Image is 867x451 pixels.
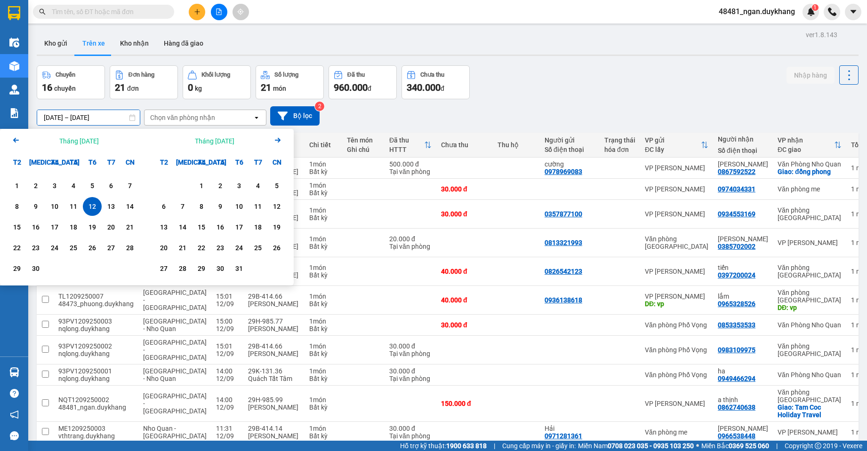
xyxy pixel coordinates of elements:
div: 28 [176,263,189,274]
div: T2 [154,153,173,172]
button: Kho gửi [37,32,75,55]
div: 15:00 [216,317,239,325]
b: GỬI : VP [PERSON_NAME] [12,68,102,115]
div: Choose Thứ Tư, tháng 09 17 2025. It's available. [45,218,64,237]
div: Văn phòng me [778,185,842,193]
button: Kho nhận [112,32,156,55]
div: T4 [45,153,64,172]
div: Số điện thoại [718,147,768,154]
span: 21 [115,82,125,93]
div: 29 [10,263,24,274]
div: Choose Thứ Hai, tháng 09 1 2025. It's available. [8,176,26,195]
svg: open [253,114,260,121]
div: Choose Thứ Hai, tháng 10 27 2025. It's available. [154,259,173,278]
div: Choose Chủ Nhật, tháng 10 5 2025. It's available. [267,176,286,195]
div: 26 [270,242,283,253]
div: 31 [233,263,246,274]
div: 4 [251,180,265,191]
div: 24 [233,242,246,253]
div: 15:01 [216,293,239,300]
div: 6 [104,180,118,191]
div: Choose Thứ Năm, tháng 09 4 2025. It's available. [64,176,83,195]
div: VP [PERSON_NAME] [645,293,708,300]
div: Choose Thứ Năm, tháng 10 16 2025. It's available. [211,218,230,237]
div: 1 [195,180,208,191]
button: Số lượng21món [256,65,324,99]
div: Choose Thứ Năm, tháng 09 11 2025. It's available. [64,197,83,216]
div: Người gửi [545,136,595,144]
div: T7 [102,153,120,172]
div: 4 [67,180,80,191]
span: 0 [188,82,193,93]
span: 1 [813,4,817,11]
div: Tại văn phòng [389,243,432,250]
div: Trạng thái [604,136,635,144]
div: 14 [123,201,136,212]
div: Choose Thứ Tư, tháng 09 24 2025. It's available. [45,238,64,257]
div: Choose Thứ Hai, tháng 10 13 2025. It's available. [154,218,173,237]
div: TL1209250007 [58,293,134,300]
div: 29H-985.77 [248,317,300,325]
img: warehouse-icon [9,85,19,95]
img: phone-icon [828,8,836,16]
div: Bất kỳ [309,243,337,250]
div: HTTT [389,146,424,153]
div: VP nhận [778,136,834,144]
div: 14 [176,222,189,233]
div: 15 [10,222,24,233]
div: 500.000 đ [389,160,432,168]
div: 24 [48,242,61,253]
b: Duy Khang Limousine [76,11,189,23]
div: T2 [8,153,26,172]
div: Choose Thứ Bảy, tháng 09 20 2025. It's available. [102,218,120,237]
div: Choose Chủ Nhật, tháng 09 14 2025. It's available. [120,197,139,216]
div: Choose Thứ Năm, tháng 10 9 2025. It's available. [211,197,230,216]
div: 9 [214,201,227,212]
button: Bộ lọc [270,106,320,126]
div: 30 [29,263,42,274]
div: hóa đơn [604,146,635,153]
div: Choose Thứ Sáu, tháng 09 19 2025. It's available. [83,218,102,237]
span: search [39,8,46,15]
div: T5 [211,153,230,172]
button: Hàng đã giao [156,32,211,55]
div: DĐ: vp [778,304,842,311]
th: Toggle SortBy [640,133,713,158]
div: 3 [48,180,61,191]
div: Choose Thứ Sáu, tháng 10 10 2025. It's available. [230,197,249,216]
div: T7 [249,153,267,172]
div: 22 [10,242,24,253]
div: 16 [214,222,227,233]
div: Chi tiết [309,141,337,149]
span: chuyến [54,85,76,92]
div: VP [PERSON_NAME] [645,210,708,218]
div: Chưa thu [420,71,444,78]
div: 6 [157,201,170,212]
div: 23 [29,242,42,253]
div: 20 [157,242,170,253]
div: 40.000 đ [441,296,488,304]
div: Choose Thứ Ba, tháng 09 2 2025. It's available. [26,176,45,195]
div: Đã thu [347,71,365,78]
div: Văn Phòng Nho Quan [778,160,842,168]
div: 0813321993 [545,239,582,246]
div: Choose Thứ Năm, tháng 10 2 2025. It's available. [211,176,230,195]
div: 28 [123,242,136,253]
div: T4 [192,153,211,172]
span: 16 [42,82,52,93]
div: Chọn văn phòng nhận [150,113,215,122]
img: logo-vxr [8,6,20,20]
button: Next month. [272,135,283,147]
b: Gửi khách hàng [88,48,177,60]
div: Choose Thứ Năm, tháng 09 25 2025. It's available. [64,238,83,257]
div: 7 [123,180,136,191]
div: Choose Thứ Tư, tháng 10 15 2025. It's available. [192,218,211,237]
div: 20.000 đ [389,235,432,243]
div: 0826542123 [545,268,582,275]
div: [MEDICAL_DATA] [173,153,192,172]
th: Toggle SortBy [385,133,436,158]
div: Bất kỳ [309,214,337,222]
div: Choose Thứ Ba, tháng 09 30 2025. It's available. [26,259,45,278]
div: Choose Thứ Bảy, tháng 10 4 2025. It's available. [249,176,267,195]
sup: 1 [812,4,819,11]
